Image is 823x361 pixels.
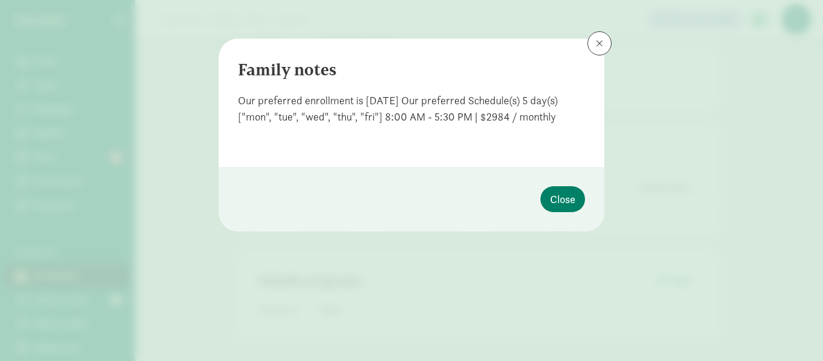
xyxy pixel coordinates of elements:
[238,58,585,83] div: Family notes
[763,303,823,361] iframe: Chat Widget
[550,191,575,207] span: Close
[238,92,585,125] div: Our preferred enrollment is [DATE] Our preferred Schedule(s) 5 day(s) ["mon", "tue", "wed", "thu"...
[540,186,585,212] button: Close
